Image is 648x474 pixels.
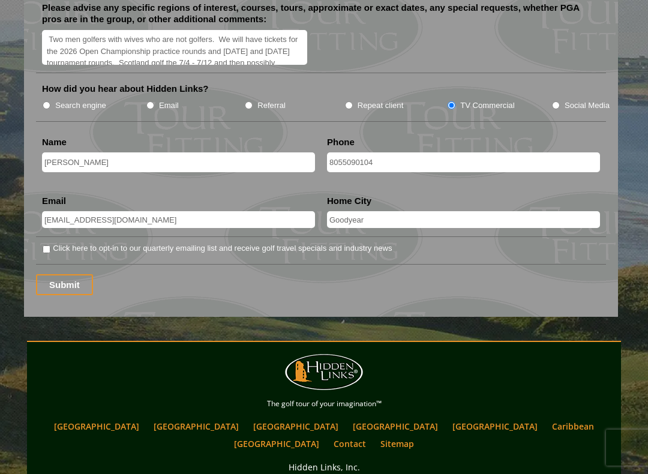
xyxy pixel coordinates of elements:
label: Email [42,195,66,207]
a: [GEOGRAPHIC_DATA] [48,418,145,435]
label: Name [42,136,67,148]
label: Please advise any specific regions of interest, courses, tours, approximate or exact dates, any s... [42,2,600,25]
label: Referral [257,100,286,112]
label: Click here to opt-in to our quarterly emailing list and receive golf travel specials and industry... [53,242,392,254]
label: Social Media [565,100,610,112]
p: The golf tour of your imagination™ [30,397,618,410]
label: Phone [327,136,355,148]
label: Home City [327,195,371,207]
a: [GEOGRAPHIC_DATA] [247,418,344,435]
input: Submit [36,274,93,295]
a: [GEOGRAPHIC_DATA] [148,418,245,435]
a: Contact [328,435,372,452]
a: [GEOGRAPHIC_DATA] [228,435,325,452]
a: Sitemap [374,435,420,452]
a: Caribbean [546,418,600,435]
label: TV Commercial [460,100,514,112]
textarea: Two men golfers with wives who are not golfers. We will have tickets for the 2026 Open Championsh... [42,30,307,65]
label: Email [159,100,179,112]
a: [GEOGRAPHIC_DATA] [347,418,444,435]
a: [GEOGRAPHIC_DATA] [446,418,544,435]
label: How did you hear about Hidden Links? [42,83,209,95]
label: Search engine [55,100,106,112]
label: Repeat client [358,100,404,112]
